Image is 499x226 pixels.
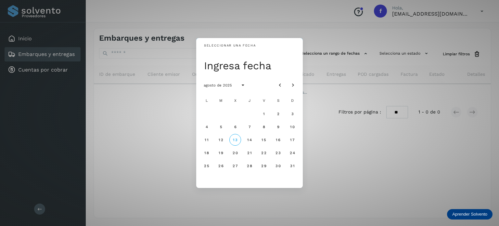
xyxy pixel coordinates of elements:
[290,138,295,142] span: 17
[291,112,294,116] span: 3
[201,160,212,172] button: lunes, 25 de agosto de 2025
[214,94,227,107] div: M
[200,94,213,107] div: L
[204,151,209,155] span: 18
[272,121,284,133] button: sábado, 9 de agosto de 2025
[289,151,295,155] span: 24
[201,134,212,146] button: lunes, 11 de agosto de 2025
[229,147,241,159] button: miércoles, 20 de agosto de 2025
[275,151,281,155] span: 23
[262,112,265,116] span: 1
[201,147,212,159] button: lunes, 18 de agosto de 2025
[203,83,232,87] span: agosto de 2025
[229,94,242,107] div: X
[243,94,256,107] div: J
[287,108,298,120] button: domingo, 3 de agosto de 2025
[244,134,255,146] button: jueves, 14 de agosto de 2025
[258,108,270,120] button: viernes, 1 de agosto de 2025
[229,121,241,133] button: miércoles, 6 de agosto de 2025
[234,125,237,129] span: 6
[232,164,238,168] span: 27
[232,151,238,155] span: 20
[237,79,249,91] button: Seleccionar año
[204,43,256,48] div: Seleccionar una fecha
[215,147,227,159] button: martes, 19 de agosto de 2025
[229,160,241,172] button: miércoles, 27 de agosto de 2025
[261,138,266,142] span: 15
[201,121,212,133] button: lunes, 4 de agosto de 2025
[198,79,237,91] button: agosto de 2025
[290,125,295,129] span: 10
[272,108,284,120] button: sábado, 2 de agosto de 2025
[290,164,295,168] span: 31
[215,160,227,172] button: martes, 26 de agosto de 2025
[218,164,224,168] span: 26
[244,121,255,133] button: jueves, 7 de agosto de 2025
[215,134,227,146] button: martes, 12 de agosto de 2025
[287,79,299,91] button: Mes siguiente
[258,160,270,172] button: viernes, 29 de agosto de 2025
[205,125,208,129] span: 4
[218,138,223,142] span: 12
[452,212,487,217] p: Aprender Solvento
[287,147,298,159] button: domingo, 24 de agosto de 2025
[244,147,255,159] button: jueves, 21 de agosto de 2025
[229,134,241,146] button: Hoy, miércoles, 13 de agosto de 2025
[276,125,279,129] span: 9
[272,134,284,146] button: sábado, 16 de agosto de 2025
[233,138,237,142] span: 13
[272,160,284,172] button: sábado, 30 de agosto de 2025
[257,94,270,107] div: V
[218,151,223,155] span: 19
[261,164,266,168] span: 29
[247,164,252,168] span: 28
[247,151,252,155] span: 21
[262,125,265,129] span: 8
[287,121,298,133] button: domingo, 10 de agosto de 2025
[261,151,266,155] span: 22
[275,164,281,168] span: 30
[258,147,270,159] button: viernes, 22 de agosto de 2025
[219,125,222,129] span: 5
[287,160,298,172] button: domingo, 31 de agosto de 2025
[248,125,251,129] span: 7
[275,138,280,142] span: 16
[204,138,209,142] span: 11
[204,164,209,168] span: 25
[244,160,255,172] button: jueves, 28 de agosto de 2025
[274,79,286,91] button: Mes anterior
[272,94,285,107] div: S
[258,134,270,146] button: viernes, 15 de agosto de 2025
[447,209,493,219] div: Aprender Solvento
[276,112,279,116] span: 2
[272,147,284,159] button: sábado, 23 de agosto de 2025
[286,94,299,107] div: D
[247,138,252,142] span: 14
[287,134,298,146] button: domingo, 17 de agosto de 2025
[215,121,227,133] button: martes, 5 de agosto de 2025
[258,121,270,133] button: viernes, 8 de agosto de 2025
[204,59,299,72] div: Ingresa fecha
